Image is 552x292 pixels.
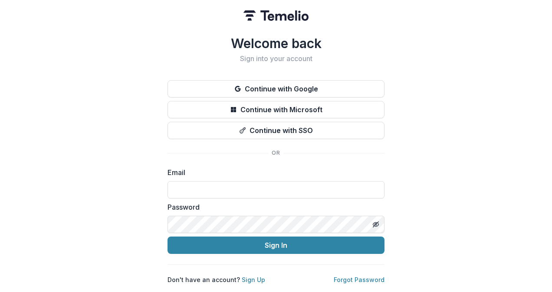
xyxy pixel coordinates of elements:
a: Forgot Password [334,276,384,283]
button: Sign In [168,237,384,254]
label: Email [168,167,379,178]
a: Sign Up [242,276,265,283]
button: Continue with Google [168,80,384,97]
button: Toggle password visibility [369,217,383,231]
p: Don't have an account? [168,275,265,284]
label: Password [168,202,379,212]
img: Temelio [243,10,309,21]
button: Continue with SSO [168,122,384,139]
h2: Sign into your account [168,55,384,63]
button: Continue with Microsoft [168,101,384,118]
h1: Welcome back [168,36,384,51]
